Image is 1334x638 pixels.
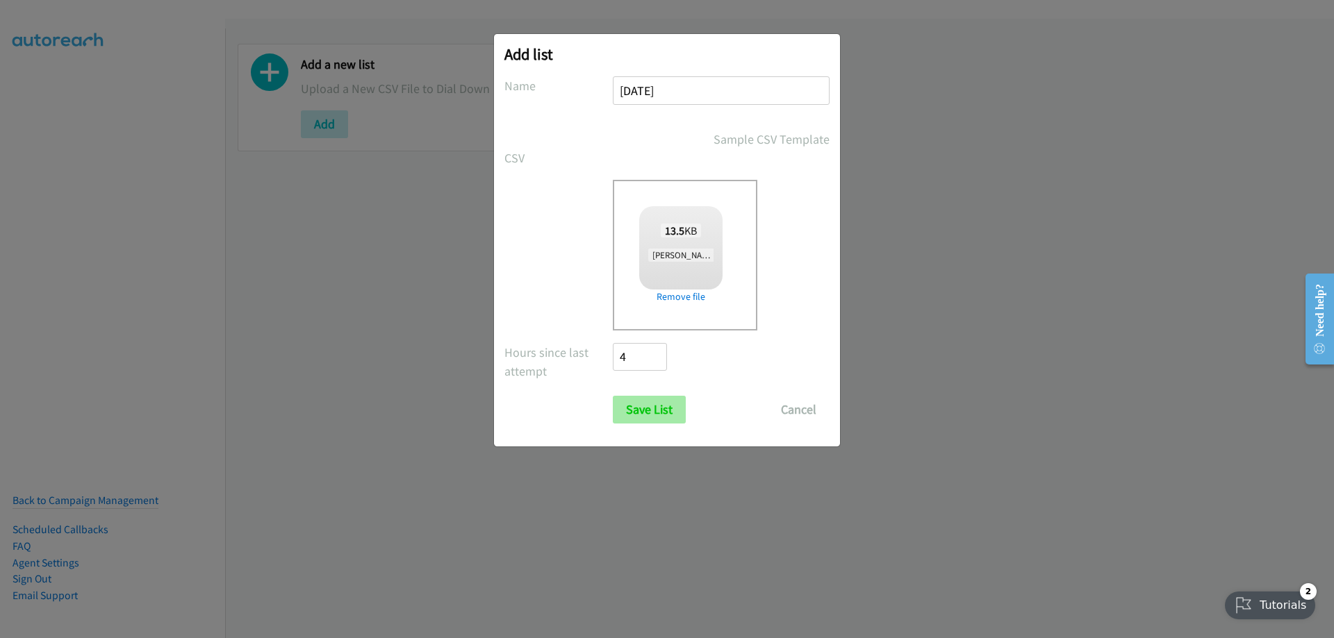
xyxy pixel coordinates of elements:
span: [PERSON_NAME] + Rubrik Zero Hour [GEOGRAPHIC_DATA] In Person Workshop [DATE] WS.csv [648,249,1005,262]
a: Sample CSV Template [714,130,830,149]
h2: Add list [504,44,830,64]
span: KB [661,224,702,237]
input: Save List [613,396,686,423]
label: Name [504,76,613,95]
label: Hours since last attempt [504,343,613,380]
strong: 13.5 [665,224,684,237]
button: Cancel [768,396,830,423]
a: Remove file [639,289,723,304]
label: CSV [504,149,613,167]
iframe: Resource Center [1294,264,1334,374]
iframe: Checklist [1217,578,1324,628]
